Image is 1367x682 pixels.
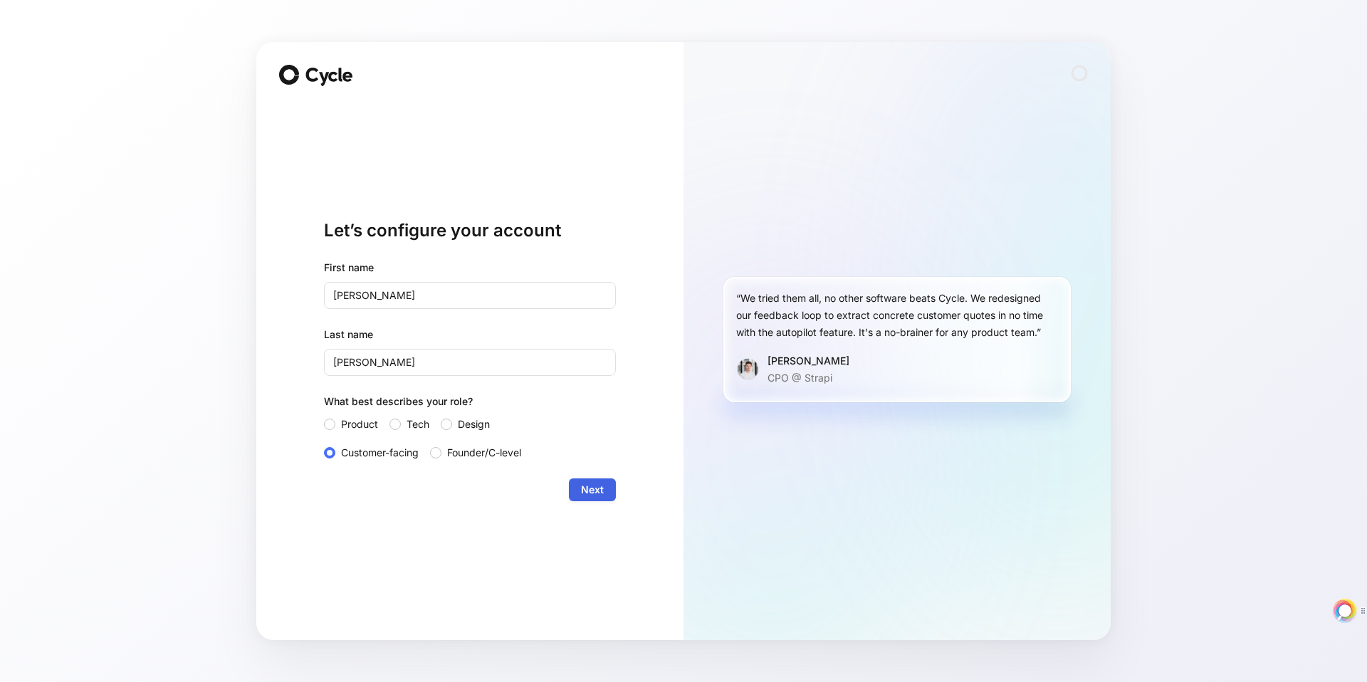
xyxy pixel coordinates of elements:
[768,352,849,369] div: [PERSON_NAME]
[447,444,521,461] span: Founder/C-level
[736,290,1058,341] div: “We tried them all, no other software beats Cycle. We redesigned our feedback loop to extract con...
[324,393,616,416] div: What best describes your role?
[324,349,616,376] input: Doe
[341,444,419,461] span: Customer-facing
[324,259,616,276] div: First name
[341,416,378,433] span: Product
[581,481,604,498] span: Next
[407,416,429,433] span: Tech
[569,478,616,501] button: Next
[324,219,616,242] h1: Let’s configure your account
[324,326,616,343] label: Last name
[458,416,490,433] span: Design
[768,369,849,387] p: CPO @ Strapi
[324,282,616,309] input: John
